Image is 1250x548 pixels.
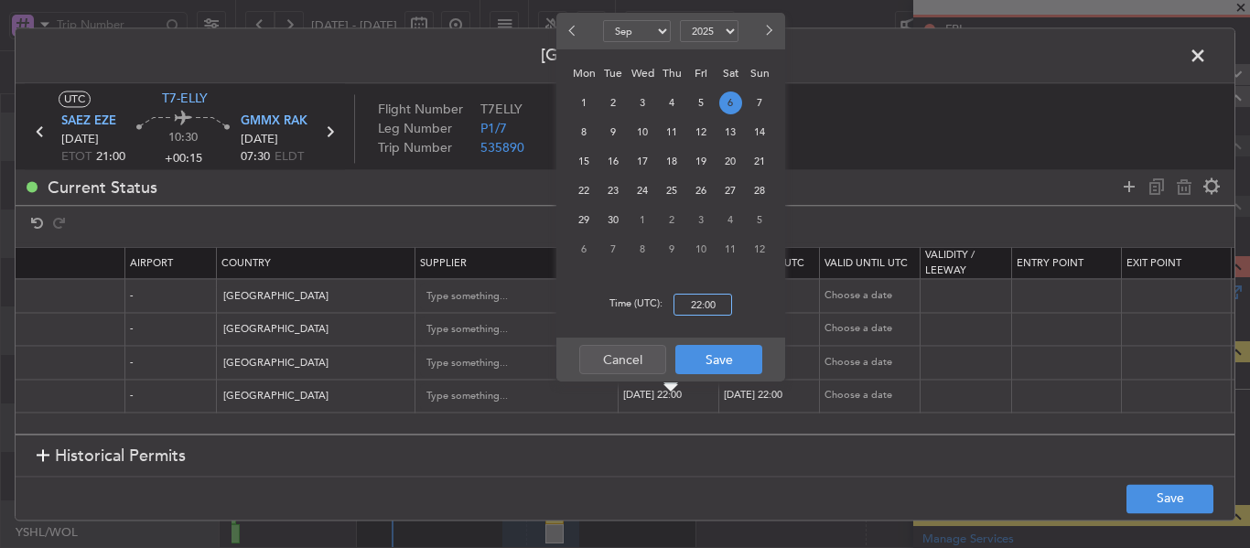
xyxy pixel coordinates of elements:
div: 17-9-2025 [628,146,657,176]
div: 14-9-2025 [745,117,774,146]
span: Time (UTC): [609,296,663,316]
div: Sun [745,59,774,88]
span: 27 [719,179,742,202]
span: 18 [661,150,684,173]
span: 15 [573,150,596,173]
div: 12-10-2025 [745,234,774,263]
div: Tue [598,59,628,88]
div: 19-9-2025 [686,146,716,176]
span: 3 [690,209,713,231]
span: 10 [690,238,713,261]
span: 24 [631,179,654,202]
span: 17 [631,150,654,173]
div: 9-10-2025 [657,234,686,263]
span: 5 [749,209,771,231]
div: 1-10-2025 [628,205,657,234]
div: 2-10-2025 [657,205,686,234]
span: 6 [719,91,742,114]
span: 9 [661,238,684,261]
button: Save [675,345,762,374]
span: 9 [602,121,625,144]
span: 3 [631,91,654,114]
div: 24-9-2025 [628,176,657,205]
span: 1 [573,91,596,114]
div: Choose a date [824,355,920,371]
div: Choose a date [824,322,920,338]
span: 1 [631,209,654,231]
div: 8-9-2025 [569,117,598,146]
span: Validity / Leeway [925,249,975,278]
span: 21 [749,150,771,173]
div: 25-9-2025 [657,176,686,205]
div: 30-9-2025 [598,205,628,234]
span: 14 [749,121,771,144]
span: 22 [573,179,596,202]
div: Sat [716,59,745,88]
button: Previous month [564,16,584,46]
span: 11 [719,238,742,261]
button: Cancel [579,345,666,374]
span: 2 [602,91,625,114]
div: 5-9-2025 [686,88,716,117]
span: 30 [602,209,625,231]
header: [GEOGRAPHIC_DATA] [16,28,1234,83]
span: 5 [690,91,713,114]
span: 7 [602,238,625,261]
div: 6-9-2025 [716,88,745,117]
span: 25 [661,179,684,202]
div: 4-9-2025 [657,88,686,117]
div: 23-9-2025 [598,176,628,205]
div: Fri [686,59,716,88]
div: 26-9-2025 [686,176,716,205]
span: 13 [719,121,742,144]
span: 26 [690,179,713,202]
button: Save [1126,484,1213,513]
span: 4 [661,91,684,114]
div: 11-10-2025 [716,234,745,263]
span: 6 [573,238,596,261]
div: 2-9-2025 [598,88,628,117]
div: 3-9-2025 [628,88,657,117]
span: 7 [749,91,771,114]
select: Select year [680,20,738,42]
div: 10-10-2025 [686,234,716,263]
div: Mon [569,59,598,88]
div: 18-9-2025 [657,146,686,176]
span: 2 [661,209,684,231]
div: 3-10-2025 [686,205,716,234]
div: 9-9-2025 [598,117,628,146]
div: 13-9-2025 [716,117,745,146]
span: 29 [573,209,596,231]
div: 4-10-2025 [716,205,745,234]
div: 1-9-2025 [569,88,598,117]
span: 19 [690,150,713,173]
div: 11-9-2025 [657,117,686,146]
span: 12 [749,238,771,261]
span: 16 [602,150,625,173]
div: 22-9-2025 [569,176,598,205]
div: 6-10-2025 [569,234,598,263]
span: 12 [690,121,713,144]
div: 20-9-2025 [716,146,745,176]
div: 5-10-2025 [745,205,774,234]
div: Thu [657,59,686,88]
div: 7-10-2025 [598,234,628,263]
div: Choose a date [824,288,920,304]
div: 12-9-2025 [686,117,716,146]
div: 10-9-2025 [628,117,657,146]
span: 8 [573,121,596,144]
div: 7-9-2025 [745,88,774,117]
span: 23 [602,179,625,202]
div: 16-9-2025 [598,146,628,176]
div: Choose a date [824,389,920,404]
input: --:-- [673,294,732,316]
span: 10 [631,121,654,144]
button: Next month [758,16,778,46]
select: Select month [603,20,671,42]
span: Entry Point [1017,256,1083,270]
div: 28-9-2025 [745,176,774,205]
span: Exit Point [1126,256,1181,270]
div: 27-9-2025 [716,176,745,205]
div: 21-9-2025 [745,146,774,176]
span: 28 [749,179,771,202]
